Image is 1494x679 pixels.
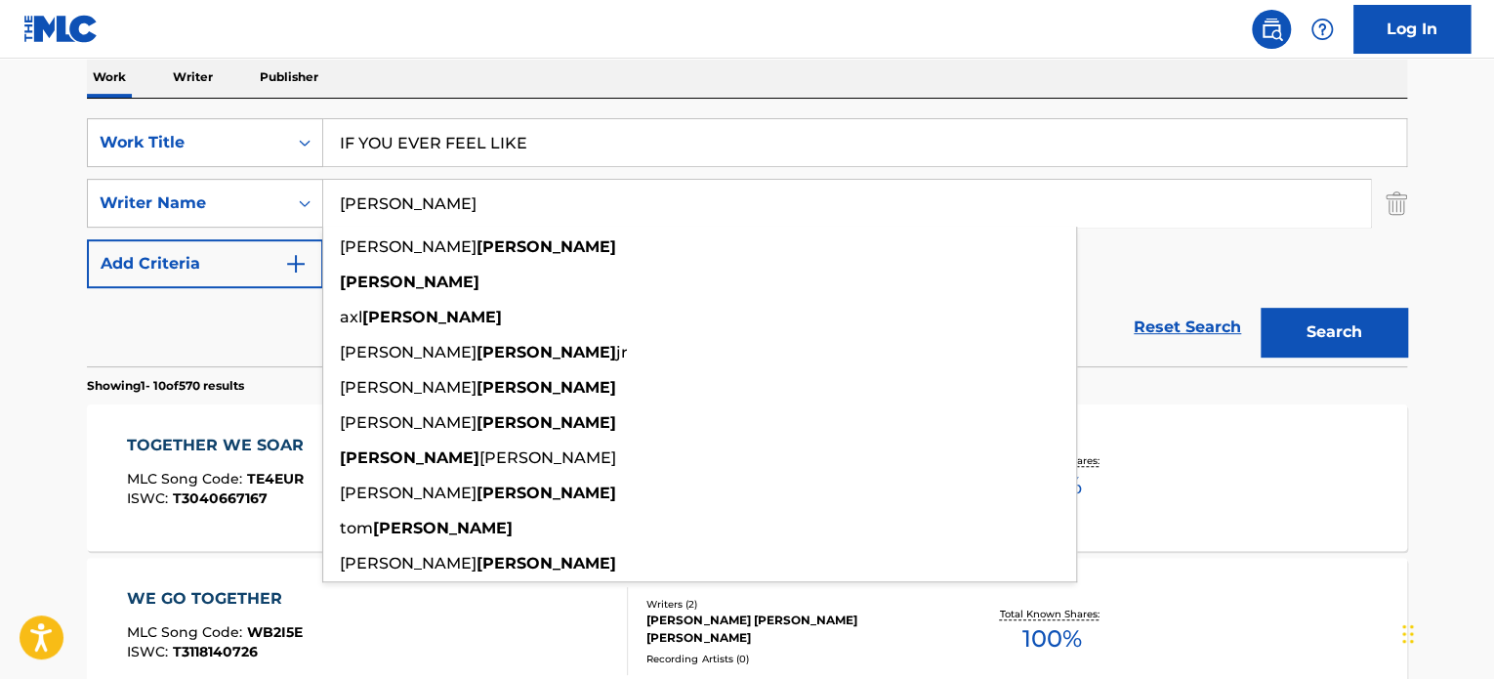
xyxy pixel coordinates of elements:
[362,308,502,326] strong: [PERSON_NAME]
[1021,621,1081,657] span: 100 %
[1124,306,1251,349] a: Reset Search
[100,191,275,215] div: Writer Name
[254,57,324,98] p: Publisher
[477,378,616,397] strong: [PERSON_NAME]
[1260,18,1283,41] img: search
[87,239,323,288] button: Add Criteria
[87,118,1407,366] form: Search Form
[477,413,616,432] strong: [PERSON_NAME]
[340,378,477,397] span: [PERSON_NAME]
[127,623,247,641] span: MLC Song Code :
[127,489,173,507] span: ISWC :
[646,612,941,647] div: [PERSON_NAME] [PERSON_NAME] [PERSON_NAME]
[173,489,268,507] span: T3040667167
[340,413,477,432] span: [PERSON_NAME]
[247,470,304,488] span: TE4EUR
[100,131,275,154] div: Work Title
[479,448,616,467] span: [PERSON_NAME]
[1386,179,1407,228] img: Delete Criterion
[284,252,308,276] img: 9d2ae6d4665cec9f34b9.svg
[340,519,373,537] span: tom
[477,343,616,361] strong: [PERSON_NAME]
[340,484,477,502] span: [PERSON_NAME]
[1310,18,1334,41] img: help
[340,237,477,256] span: [PERSON_NAME]
[616,343,628,361] span: jr
[340,554,477,573] span: [PERSON_NAME]
[1252,10,1291,49] a: Public Search
[87,377,244,395] p: Showing 1 - 10 of 570 results
[477,554,616,573] strong: [PERSON_NAME]
[23,15,99,43] img: MLC Logo
[477,237,616,256] strong: [PERSON_NAME]
[127,470,247,488] span: MLC Song Code :
[646,597,941,612] div: Writers ( 2 )
[127,643,173,660] span: ISWC :
[1402,605,1414,663] div: Drag
[340,308,362,326] span: axl
[340,448,479,467] strong: [PERSON_NAME]
[1396,585,1494,679] iframe: Chat Widget
[173,643,258,660] span: T3118140726
[167,57,219,98] p: Writer
[87,57,132,98] p: Work
[477,484,616,502] strong: [PERSON_NAME]
[247,623,303,641] span: WB2I5E
[340,273,479,291] strong: [PERSON_NAME]
[999,607,1103,621] p: Total Known Shares:
[1303,10,1342,49] div: Help
[1261,308,1407,357] button: Search
[87,404,1407,551] a: TOGETHER WE SOARMLC Song Code:TE4EURISWC:T3040667167Writers (1)[PERSON_NAME] [PERSON_NAME]Recordi...
[127,587,303,611] div: WE GO TOGETHER
[127,434,313,457] div: TOGETHER WE SOAR
[646,652,941,666] div: Recording Artists ( 0 )
[373,519,513,537] strong: [PERSON_NAME]
[1353,5,1471,54] a: Log In
[340,343,477,361] span: [PERSON_NAME]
